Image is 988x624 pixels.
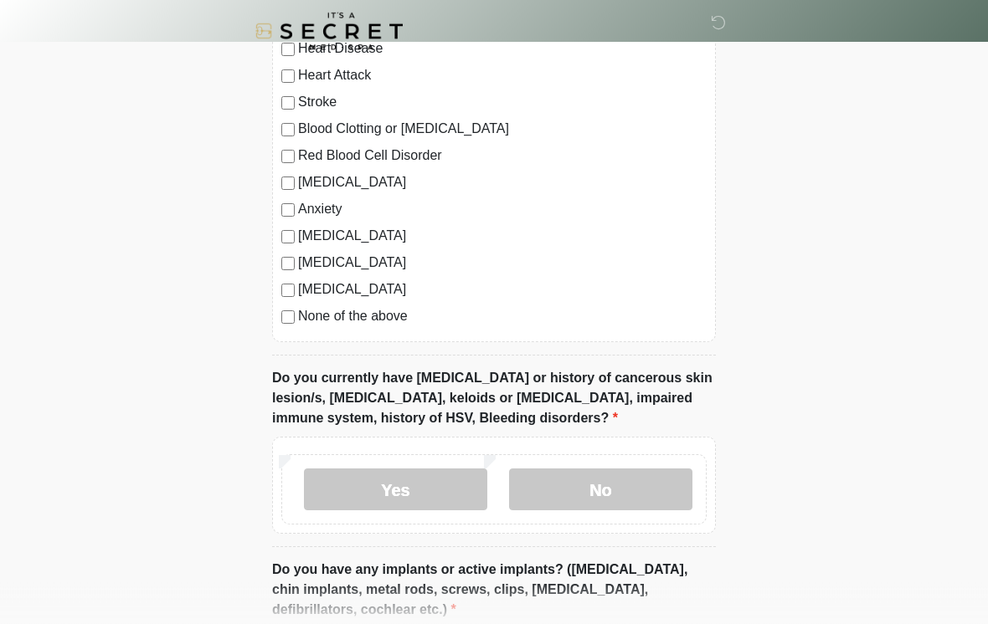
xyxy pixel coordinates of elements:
[298,173,707,193] label: [MEDICAL_DATA]
[281,124,295,137] input: Blood Clotting or [MEDICAL_DATA]
[298,307,707,327] label: None of the above
[281,70,295,84] input: Heart Attack
[281,231,295,244] input: [MEDICAL_DATA]
[304,469,487,511] label: Yes
[509,469,692,511] label: No
[298,120,707,140] label: Blood Clotting or [MEDICAL_DATA]
[255,13,403,50] img: It's A Secret Med Spa Logo
[272,369,716,429] label: Do you currently have [MEDICAL_DATA] or history of cancerous skin lesion/s, [MEDICAL_DATA], keloi...
[281,151,295,164] input: Red Blood Cell Disorder
[298,200,707,220] label: Anxiety
[298,253,707,274] label: [MEDICAL_DATA]
[298,93,707,113] label: Stroke
[298,280,707,300] label: [MEDICAL_DATA]
[298,146,707,166] label: Red Blood Cell Disorder
[281,97,295,110] input: Stroke
[281,204,295,217] input: Anxiety
[281,258,295,271] input: [MEDICAL_DATA]
[298,227,707,247] label: [MEDICAL_DATA]
[298,66,707,86] label: Heart Attack
[281,311,295,325] input: None of the above
[272,560,716,621] label: Do you have any implants or active implants? ([MEDICAL_DATA], chin implants, metal rods, screws, ...
[281,284,295,298] input: [MEDICAL_DATA]
[281,177,295,191] input: [MEDICAL_DATA]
